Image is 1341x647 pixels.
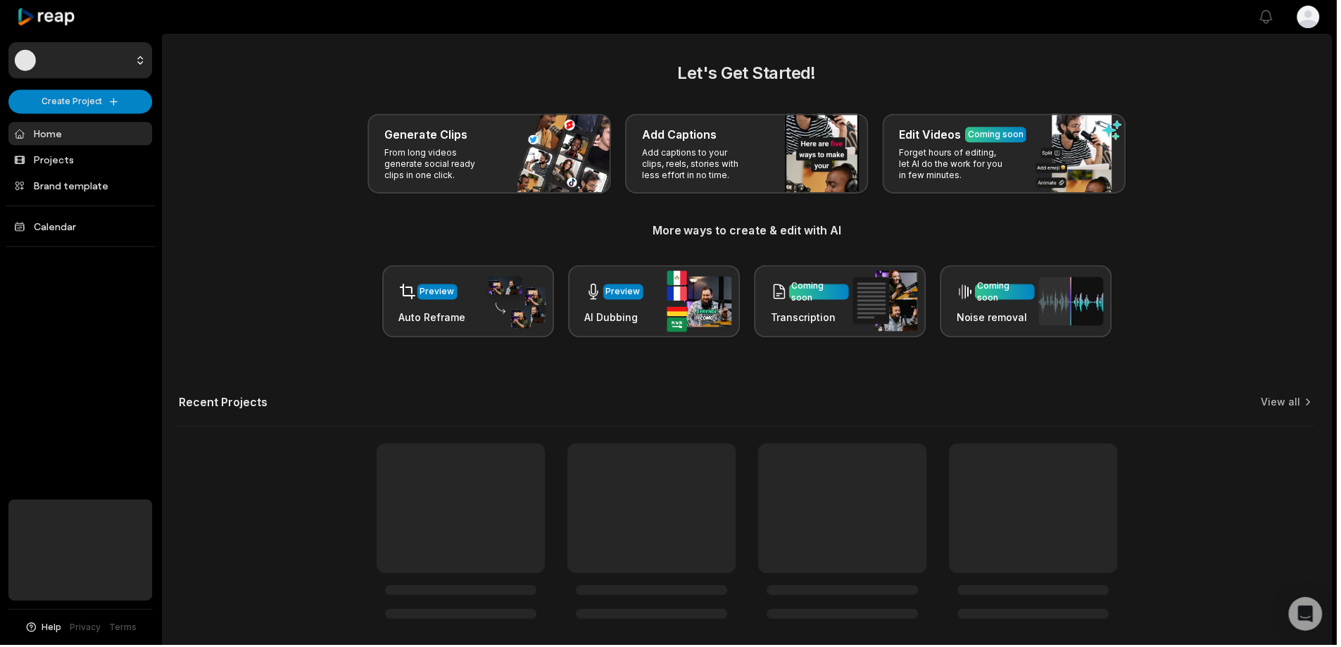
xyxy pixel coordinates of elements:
a: Terms [110,623,137,636]
a: Privacy [70,623,101,636]
img: ai_dubbing.png [669,272,734,333]
h3: Generate Clips [386,127,469,144]
p: Forget hours of editing, let AI do the work for you in few minutes. [902,148,1012,182]
h3: More ways to create & edit with AI [180,222,1319,239]
div: Preview [422,287,456,299]
img: noise_removal.png [1043,278,1107,327]
h3: Edit Videos [902,127,964,144]
span: Help [42,623,62,636]
h2: Recent Projects [180,396,268,410]
a: View all [1266,396,1305,410]
a: Home [8,123,153,146]
button: Create Project [8,90,153,114]
img: auto_reframe.png [483,275,548,330]
h3: Transcription [774,311,852,326]
p: From long videos generate social ready clips in one click. [386,148,495,182]
h3: Auto Reframe [401,311,467,326]
div: Coming soon [971,129,1027,142]
div: Coming soon [795,280,849,306]
img: transcription.png [856,272,921,332]
h3: Noise removal [960,311,1038,326]
h3: AI Dubbing [587,311,646,326]
a: Calendar [8,215,153,239]
p: Add captions to your clips, reels, stories with less effort in no time. [644,148,753,182]
div: Open Intercom Messenger [1293,599,1327,633]
h2: Let's Get Started! [180,61,1319,86]
a: Projects [8,149,153,172]
a: Brand template [8,175,153,198]
h3: Add Captions [644,127,719,144]
div: Preview [608,287,643,299]
button: Help [25,623,62,636]
div: Coming soon [981,280,1035,306]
